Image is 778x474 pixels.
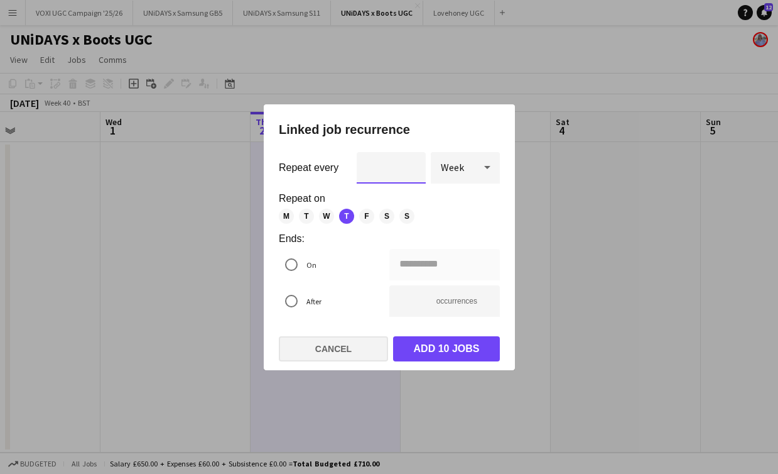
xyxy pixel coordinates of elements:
span: S [379,209,394,224]
label: Repeat every [279,163,338,173]
span: T [339,209,354,224]
span: S [399,209,414,224]
label: On [304,255,316,274]
mat-chip-listbox: Repeat weekly [279,209,500,224]
span: W [319,209,334,224]
span: M [279,209,294,224]
h1: Linked job recurrence [279,119,500,140]
span: F [359,209,374,224]
span: Week [441,161,464,174]
button: Add 10 jobs [393,336,500,361]
label: Ends: [279,234,500,244]
button: Cancel [279,336,388,361]
label: After [304,291,321,311]
label: Repeat on [279,194,500,204]
span: T [299,209,314,224]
